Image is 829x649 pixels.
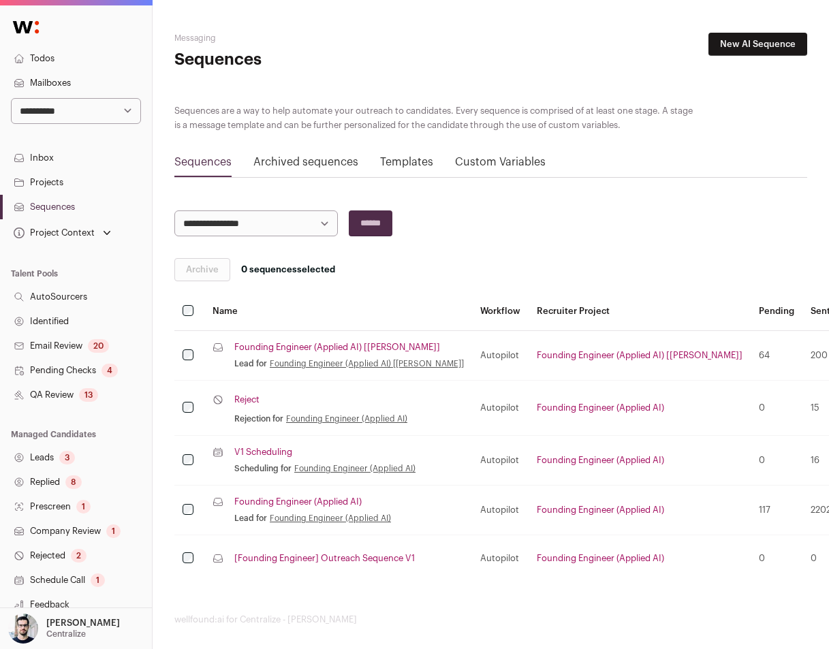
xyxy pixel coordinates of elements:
[46,618,120,629] p: [PERSON_NAME]
[234,342,440,353] a: Founding Engineer (Applied AI) [[PERSON_NAME]]
[537,505,664,514] a: Founding Engineer (Applied AI)
[234,553,415,564] a: [Founding Engineer] Outreach Sequence V1
[88,339,109,353] div: 20
[270,513,391,524] a: Founding Engineer (Applied AI)
[241,265,297,274] span: 0 sequences
[234,463,292,474] span: Scheduling for
[708,33,807,56] a: New AI Sequence
[751,381,802,436] td: 0
[472,486,529,535] td: Autopilot
[751,292,802,331] th: Pending
[5,14,46,41] img: Wellfound
[76,500,91,513] div: 1
[751,331,802,381] td: 64
[8,614,38,644] img: 10051957-medium_jpg
[59,451,75,464] div: 3
[234,496,362,507] a: Founding Engineer (Applied AI)
[79,388,98,402] div: 13
[472,292,529,331] th: Workflow
[5,614,123,644] button: Open dropdown
[234,394,260,405] a: Reject
[174,157,232,168] a: Sequences
[234,358,267,369] span: Lead for
[234,447,292,458] a: V1 Scheduling
[294,463,416,474] a: Founding Engineer (Applied AI)
[253,157,358,168] a: Archived sequences
[529,292,751,331] th: Recruiter Project
[106,524,121,538] div: 1
[234,413,283,424] span: Rejection for
[174,614,807,625] footer: wellfound:ai for Centralize - [PERSON_NAME]
[472,381,529,436] td: Autopilot
[537,351,742,360] a: Founding Engineer (Applied AI) [[PERSON_NAME]]
[71,549,87,563] div: 2
[46,629,86,639] p: Centralize
[174,33,386,44] h2: Messaging
[380,157,433,168] a: Templates
[472,436,529,486] td: Autopilot
[11,223,114,242] button: Open dropdown
[455,157,546,168] a: Custom Variables
[472,535,529,582] td: Autopilot
[174,49,386,71] h1: Sequences
[286,413,407,424] a: Founding Engineer (Applied AI)
[65,475,82,489] div: 8
[174,104,698,132] div: Sequences are a way to help automate your outreach to candidates. Every sequence is comprised of ...
[270,358,464,369] a: Founding Engineer (Applied AI) [[PERSON_NAME]]
[751,535,802,582] td: 0
[234,513,267,524] span: Lead for
[537,554,664,563] a: Founding Engineer (Applied AI)
[751,486,802,535] td: 117
[91,573,105,587] div: 1
[537,403,664,412] a: Founding Engineer (Applied AI)
[537,456,664,464] a: Founding Engineer (Applied AI)
[101,364,118,377] div: 4
[751,436,802,486] td: 0
[204,292,472,331] th: Name
[11,227,95,238] div: Project Context
[472,331,529,381] td: Autopilot
[241,264,335,275] span: selected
